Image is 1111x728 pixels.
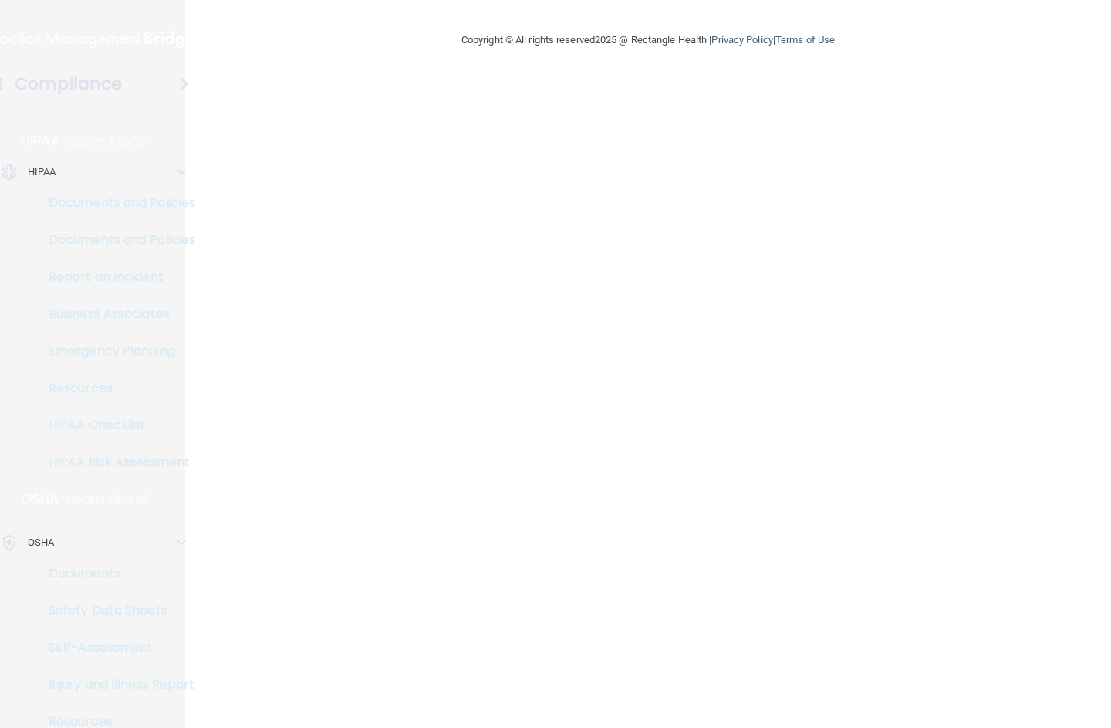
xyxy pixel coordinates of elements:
[28,163,56,181] p: HIPAA
[21,490,59,509] p: OSHA
[10,195,221,211] p: Documents and Policies
[10,269,221,285] p: Report an Incident
[10,418,221,433] p: HIPAA Checklist
[10,344,221,359] p: Emergency Planning
[68,132,150,151] p: Learn More!
[10,566,221,581] p: Documents
[21,132,60,151] p: HIPAA
[10,381,221,396] p: Resources
[366,15,930,65] div: Copyright © All rights reserved 2025 @ Rectangle Health | |
[15,73,122,95] h4: Compliance
[67,490,149,509] p: Learn More!
[10,232,221,248] p: Documents and Policies
[775,34,835,46] a: Terms of Use
[10,603,221,618] p: Safety Data Sheets
[10,677,221,692] p: Injury and Illness Report
[711,34,772,46] a: Privacy Policy
[10,640,221,655] p: Self-Assessment
[10,306,221,322] p: Business Associates
[10,455,221,470] p: HIPAA Risk Assessment
[28,533,54,552] p: OSHA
